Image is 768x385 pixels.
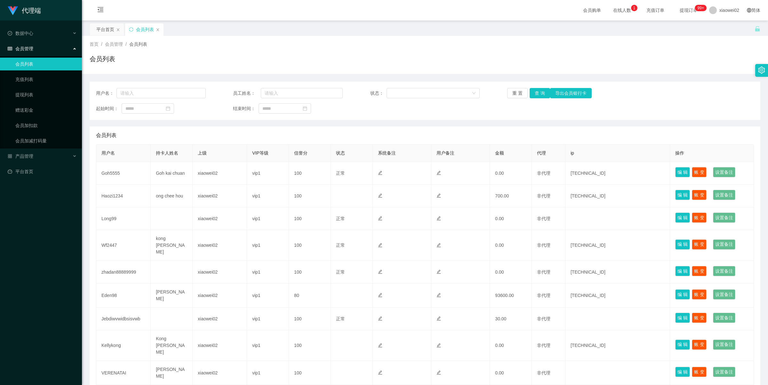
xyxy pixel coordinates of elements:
td: [PERSON_NAME] [151,361,193,385]
span: 状态 [336,150,345,156]
button: 编 辑 [675,340,690,350]
i: 图标: edit [378,293,382,297]
span: 非代理 [537,193,550,198]
button: 编 辑 [675,213,690,223]
td: 100 [289,261,331,284]
a: 图标: dashboard平台首页 [8,165,77,178]
td: VERENATAI [96,361,151,385]
button: 设置备注 [713,289,735,300]
span: 非代理 [537,243,550,248]
td: 0.00 [490,361,532,385]
td: 100 [289,361,331,385]
td: 80 [289,284,331,308]
td: 100 [289,162,331,185]
td: xiaowei02 [193,284,247,308]
span: 起始时间： [96,105,122,112]
button: 设置备注 [713,340,735,350]
i: 图标: edit [436,370,441,375]
button: 导出会员银行卡 [550,88,592,98]
i: 图标: menu-fold [90,0,111,21]
p: 1 [633,5,635,11]
span: 用户名 [101,150,115,156]
a: 代理端 [8,8,41,13]
a: 会员加扣款 [15,119,77,132]
i: 图标: edit [436,171,441,175]
td: vip1 [247,230,289,261]
span: 在线人数 [610,8,634,12]
td: ong chee hou [151,185,193,207]
button: 账 变 [692,190,707,200]
button: 编 辑 [675,190,690,200]
td: Wf2447 [96,230,151,261]
span: 会员管理 [105,42,123,47]
span: VIP等级 [252,150,268,156]
span: 非代理 [537,370,550,375]
i: 图标: down [472,91,476,96]
td: xiaowei02 [193,261,247,284]
button: 设置备注 [713,213,735,223]
td: [TECHNICAL_ID] [565,162,670,185]
span: 用户名： [96,90,116,97]
i: 图标: calendar [166,106,170,111]
button: 设置备注 [713,167,735,177]
div: 平台首页 [96,23,114,36]
td: [TECHNICAL_ID] [565,284,670,308]
button: 查 询 [530,88,550,98]
i: 图标: edit [436,193,441,198]
button: 设置备注 [713,266,735,276]
span: 非代理 [537,216,550,221]
td: 100 [289,330,331,361]
td: xiaowei02 [193,361,247,385]
td: Haozi1234 [96,185,151,207]
td: vip1 [247,284,289,308]
i: 图标: edit [378,316,382,321]
i: 图标: edit [378,216,382,221]
span: 提现订单 [676,8,701,12]
span: 操作 [675,150,684,156]
a: 充值列表 [15,73,77,86]
span: 代理 [537,150,546,156]
td: vip1 [247,261,289,284]
sup: 1 [631,5,637,11]
td: xiaowei02 [193,207,247,230]
i: 图标: unlock [755,26,760,32]
button: 编 辑 [675,313,690,323]
td: vip1 [247,330,289,361]
td: Goh5555 [96,162,151,185]
td: [TECHNICAL_ID] [565,185,670,207]
span: ip [571,150,574,156]
span: / [101,42,102,47]
td: 700.00 [490,185,532,207]
span: 会员列表 [129,42,147,47]
button: 设置备注 [713,313,735,323]
button: 编 辑 [675,167,690,177]
td: vip1 [247,361,289,385]
td: vip1 [247,185,289,207]
td: vip1 [247,162,289,185]
td: 0.00 [490,330,532,361]
i: 图标: setting [758,67,765,74]
button: 重 置 [507,88,528,98]
span: 非代理 [537,343,550,348]
td: [PERSON_NAME] [151,284,193,308]
td: 100 [289,185,331,207]
button: 编 辑 [675,289,690,300]
span: 系统备注 [378,150,396,156]
span: 非代理 [537,316,550,321]
td: Long99 [96,207,151,230]
span: 会员列表 [96,132,116,139]
a: 提现列表 [15,88,77,101]
i: 图标: edit [378,370,382,375]
button: 账 变 [692,213,707,223]
a: 会员列表 [15,58,77,70]
span: 数据中心 [8,31,33,36]
button: 编 辑 [675,266,690,276]
a: 会员加减打码量 [15,134,77,147]
td: Kong [PERSON_NAME] [151,330,193,361]
i: 图标: edit [378,243,382,247]
td: [TECHNICAL_ID] [565,261,670,284]
td: 0.00 [490,162,532,185]
td: vip1 [247,308,289,330]
td: 93600.00 [490,284,532,308]
i: 图标: edit [378,171,382,175]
